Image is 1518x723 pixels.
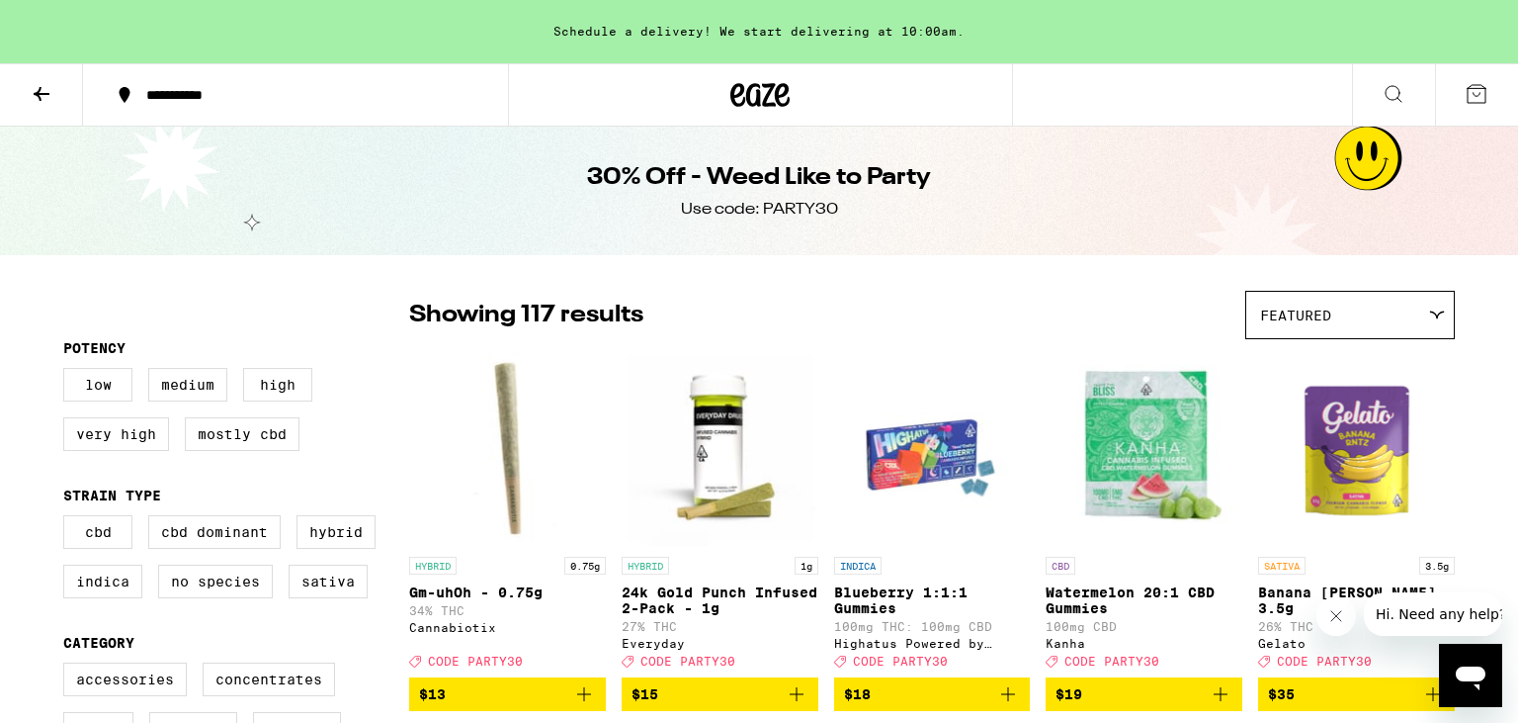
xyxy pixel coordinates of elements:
[622,620,818,633] p: 27% THC
[1260,308,1331,323] span: Featured
[1277,655,1372,668] span: CODE PARTY30
[1258,557,1306,575] p: SATIVA
[844,686,871,702] span: $18
[834,585,1031,616] p: Blueberry 1:1:1 Gummies
[203,663,335,696] label: Concentrates
[296,515,376,549] label: Hybrid
[1316,596,1356,636] iframe: Close message
[587,161,931,195] h1: 30% Off - Weed Like to Party
[409,349,606,547] img: Cannabiotix - Gm-uhOh - 0.75g
[632,686,658,702] span: $15
[622,349,818,678] a: Open page for 24k Gold Punch Infused 2-Pack - 1g from Everyday
[1258,620,1455,633] p: 26% THC
[834,349,1031,678] a: Open page for Blueberry 1:1:1 Gummies from Highatus Powered by Cannabiotix
[12,14,142,30] span: Hi. Need any help?
[1046,620,1242,633] p: 100mg CBD
[622,678,818,711] button: Add to bag
[63,515,132,549] label: CBD
[1064,655,1159,668] span: CODE PARTY30
[1268,686,1295,702] span: $35
[834,349,1031,547] img: Highatus Powered by Cannabiotix - Blueberry 1:1:1 Gummies
[1258,678,1455,711] button: Add to bag
[564,557,606,575] p: 0.75g
[853,655,948,668] span: CODE PARTY30
[409,604,606,617] p: 34% THC
[1046,637,1242,650] div: Kanha
[409,678,606,711] button: Add to bag
[409,299,643,332] p: Showing 117 results
[158,565,273,598] label: No Species
[185,417,299,451] label: Mostly CBD
[1055,686,1082,702] span: $19
[622,557,669,575] p: HYBRID
[148,515,281,549] label: CBD Dominant
[834,637,1031,650] div: Highatus Powered by Cannabiotix
[640,655,735,668] span: CODE PARTY30
[1439,644,1502,707] iframe: Button to launch messaging window
[63,663,187,696] label: Accessories
[63,565,142,598] label: Indica
[63,417,169,451] label: Very High
[1046,557,1075,575] p: CBD
[63,635,134,651] legend: Category
[419,686,446,702] span: $13
[834,678,1031,711] button: Add to bag
[622,585,818,616] p: 24k Gold Punch Infused 2-Pack - 1g
[1258,349,1455,547] img: Gelato - Banana Runtz - 3.5g
[1046,678,1242,711] button: Add to bag
[1258,585,1455,616] p: Banana [PERSON_NAME] - 3.5g
[795,557,818,575] p: 1g
[428,655,523,668] span: CODE PARTY30
[63,340,126,356] legend: Potency
[1046,585,1242,616] p: Watermelon 20:1 CBD Gummies
[1046,349,1242,678] a: Open page for Watermelon 20:1 CBD Gummies from Kanha
[148,368,227,402] label: Medium
[409,349,606,678] a: Open page for Gm-uhOh - 0.75g from Cannabiotix
[1364,592,1502,636] iframe: Message from company
[834,620,1031,633] p: 100mg THC: 100mg CBD
[1046,349,1242,547] img: Kanha - Watermelon 20:1 CBD Gummies
[63,488,161,503] legend: Strain Type
[63,368,132,402] label: Low
[1419,557,1455,575] p: 3.5g
[1258,637,1455,650] div: Gelato
[1258,349,1455,678] a: Open page for Banana Runtz - 3.5g from Gelato
[622,637,818,650] div: Everyday
[834,557,882,575] p: INDICA
[289,565,368,598] label: Sativa
[622,349,818,547] img: Everyday - 24k Gold Punch Infused 2-Pack - 1g
[409,557,457,575] p: HYBRID
[681,199,838,221] div: Use code: PARTY30
[409,621,606,634] div: Cannabiotix
[243,368,312,402] label: High
[409,585,606,600] p: Gm-uhOh - 0.75g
